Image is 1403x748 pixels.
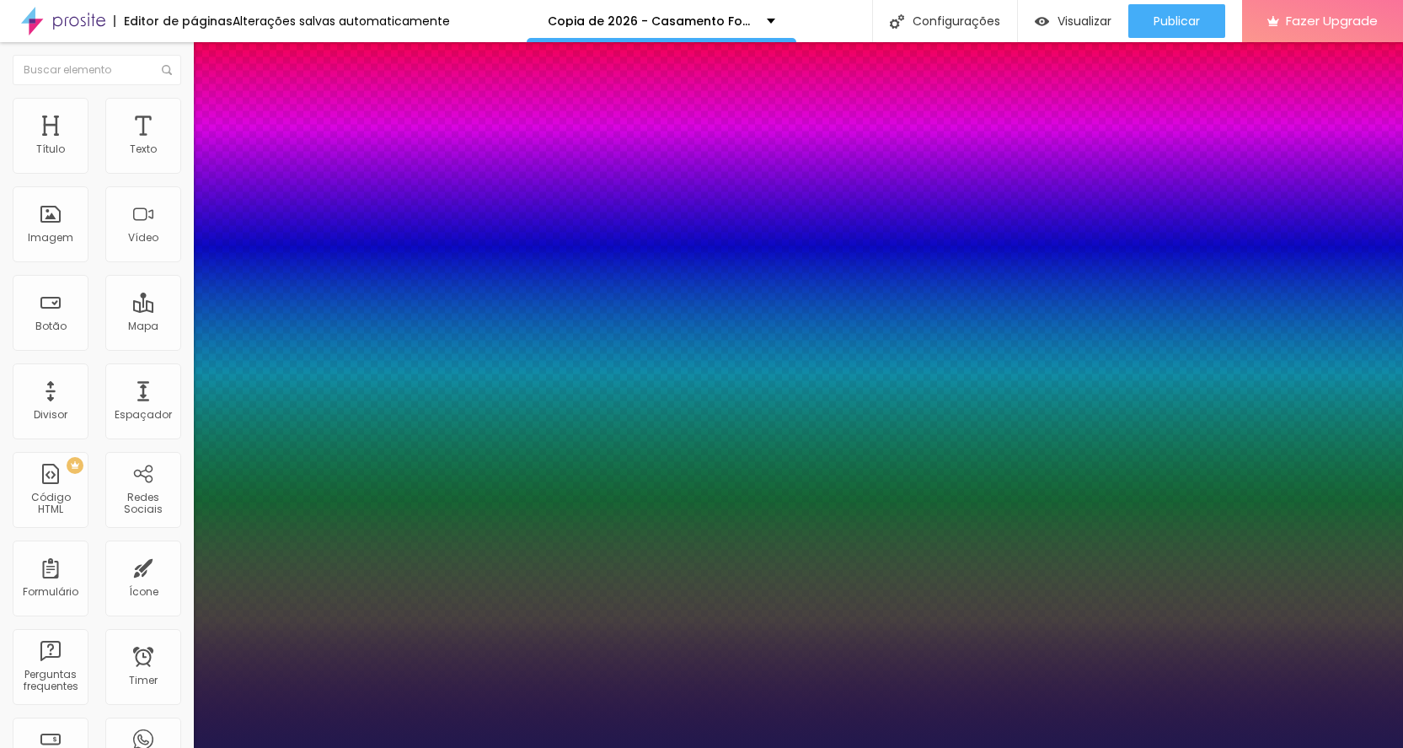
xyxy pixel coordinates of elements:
div: Alterações salvas automaticamente [233,15,450,27]
div: Vídeo [128,232,158,244]
div: Divisor [34,409,67,421]
div: Ícone [129,586,158,598]
div: Imagem [28,232,73,244]
div: Título [36,143,65,155]
div: Código HTML [17,492,83,516]
button: Visualizar [1018,4,1128,38]
div: Botão [35,320,67,332]
img: Icone [162,65,172,75]
img: view-1.svg [1035,14,1049,29]
button: Publicar [1128,4,1225,38]
div: Timer [129,675,158,686]
div: Texto [130,143,157,155]
img: Icone [890,14,904,29]
p: Copia de 2026 - Casamento Fotografia [548,15,754,27]
div: Editor de páginas [114,15,233,27]
span: Visualizar [1058,14,1111,28]
div: Redes Sociais [110,492,176,516]
div: Espaçador [115,409,172,421]
input: Buscar elemento [13,55,181,85]
span: Fazer Upgrade [1286,13,1378,28]
span: Publicar [1154,14,1200,28]
div: Formulário [23,586,78,598]
div: Mapa [128,320,158,332]
div: Perguntas frequentes [17,669,83,693]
